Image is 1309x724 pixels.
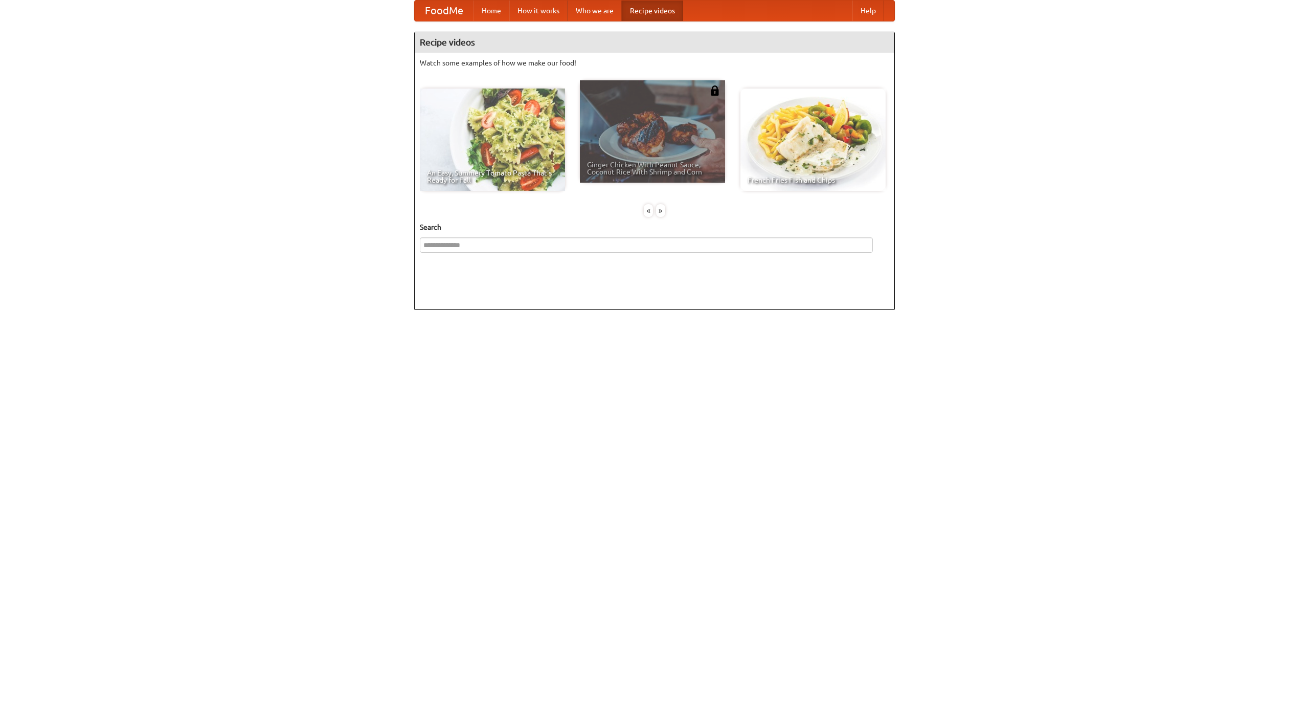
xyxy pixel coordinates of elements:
[473,1,509,21] a: Home
[644,204,653,217] div: «
[427,169,558,184] span: An Easy, Summery Tomato Pasta That's Ready for Fall
[509,1,568,21] a: How it works
[420,89,565,191] a: An Easy, Summery Tomato Pasta That's Ready for Fall
[748,177,878,184] span: French Fries Fish and Chips
[420,222,889,232] h5: Search
[852,1,884,21] a: Help
[420,58,889,68] p: Watch some examples of how we make our food!
[415,1,473,21] a: FoodMe
[622,1,683,21] a: Recipe videos
[710,85,720,96] img: 483408.png
[740,89,886,191] a: French Fries Fish and Chips
[568,1,622,21] a: Who we are
[415,32,894,53] h4: Recipe videos
[656,204,665,217] div: »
